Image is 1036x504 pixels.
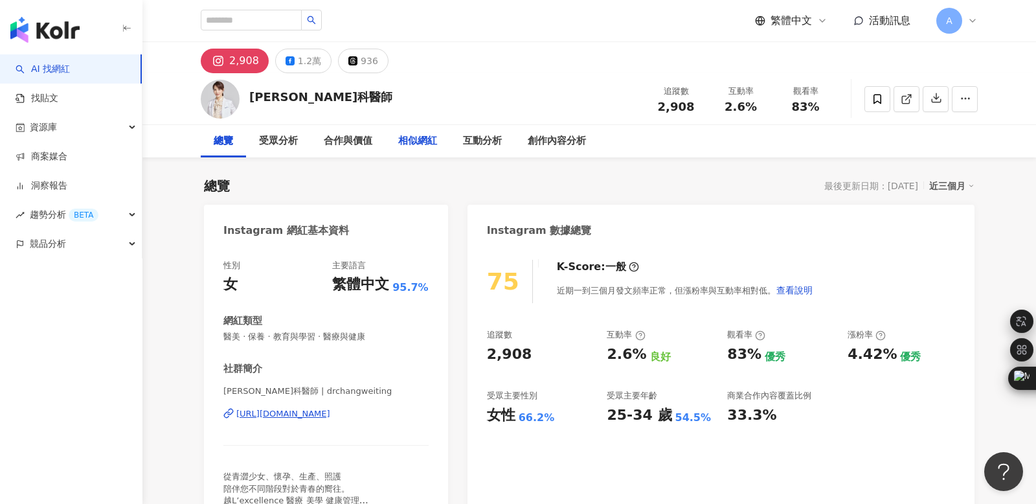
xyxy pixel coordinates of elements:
span: 95.7% [392,281,429,295]
iframe: Help Scout Beacon - Open [984,452,1023,491]
a: 找貼文 [16,92,58,105]
div: 近期一到三個月發文頻率正常，但漲粉率與互動率相對低。 [557,277,813,303]
div: Instagram 網紅基本資料 [223,223,349,238]
div: 繁體中文 [332,275,389,295]
div: 優秀 [765,350,785,364]
div: 75 [487,268,519,295]
div: K-Score : [557,260,639,274]
div: 相似網紅 [398,133,437,149]
a: 洞察報告 [16,179,67,192]
div: 商業合作內容覆蓋比例 [727,390,811,402]
div: 25-34 歲 [607,406,671,426]
div: 主要語言 [332,260,366,271]
span: rise [16,211,25,220]
div: 女 [223,275,238,295]
span: A [946,14,952,28]
div: 互動率 [607,329,645,341]
button: 1.2萬 [275,49,332,73]
div: 2.6% [607,345,646,365]
div: 4.42% [848,345,897,365]
button: 查看說明 [776,277,813,303]
div: [URL][DOMAIN_NAME] [236,408,330,420]
div: 936 [361,52,378,70]
div: 優秀 [900,350,921,364]
span: 競品分析 [30,229,66,258]
div: 受眾主要年齡 [607,390,657,402]
div: 追蹤數 [487,329,512,341]
div: BETA [69,209,98,222]
div: 互動分析 [463,133,502,149]
div: 互動率 [716,85,765,98]
div: Instagram 數據總覽 [487,223,592,238]
div: 54.5% [675,411,712,425]
div: 觀看率 [727,329,765,341]
span: 繁體中文 [771,14,812,28]
div: 總覽 [204,177,230,195]
div: 33.3% [727,406,776,426]
div: 創作內容分析 [528,133,586,149]
span: search [307,16,316,25]
div: 性別 [223,260,240,271]
div: 66.2% [519,411,555,425]
div: 受眾主要性別 [487,390,537,402]
div: 觀看率 [781,85,830,98]
div: 網紅類型 [223,314,262,328]
div: 總覽 [214,133,233,149]
button: 936 [338,49,388,73]
div: 近三個月 [929,178,974,194]
a: searchAI 找網紅 [16,63,70,76]
div: 受眾分析 [259,133,298,149]
div: 合作與價值 [324,133,372,149]
div: 女性 [487,406,515,426]
div: 2,908 [229,52,259,70]
span: 活動訊息 [869,14,910,27]
div: 1.2萬 [298,52,321,70]
div: 2,908 [487,345,532,365]
div: 83% [727,345,761,365]
span: 2,908 [658,100,695,113]
span: 資源庫 [30,113,57,142]
img: logo [10,17,80,43]
span: 2.6% [725,100,757,113]
div: 追蹤數 [651,85,701,98]
div: 社群簡介 [223,362,262,376]
span: 查看說明 [776,285,813,295]
img: KOL Avatar [201,80,240,119]
div: 漲粉率 [848,329,886,341]
a: 商案媒合 [16,150,67,163]
div: 一般 [605,260,626,274]
a: [URL][DOMAIN_NAME] [223,408,429,420]
button: 2,908 [201,49,269,73]
div: 良好 [650,350,671,364]
span: 83% [791,100,819,113]
div: 最後更新日期：[DATE] [824,181,918,191]
span: 趨勢分析 [30,200,98,229]
span: 醫美 · 保養 · 教育與學習 · 醫療與健康 [223,331,429,343]
span: [PERSON_NAME]科醫師 | drchangweiting [223,385,429,397]
div: [PERSON_NAME]科醫師 [249,89,392,105]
